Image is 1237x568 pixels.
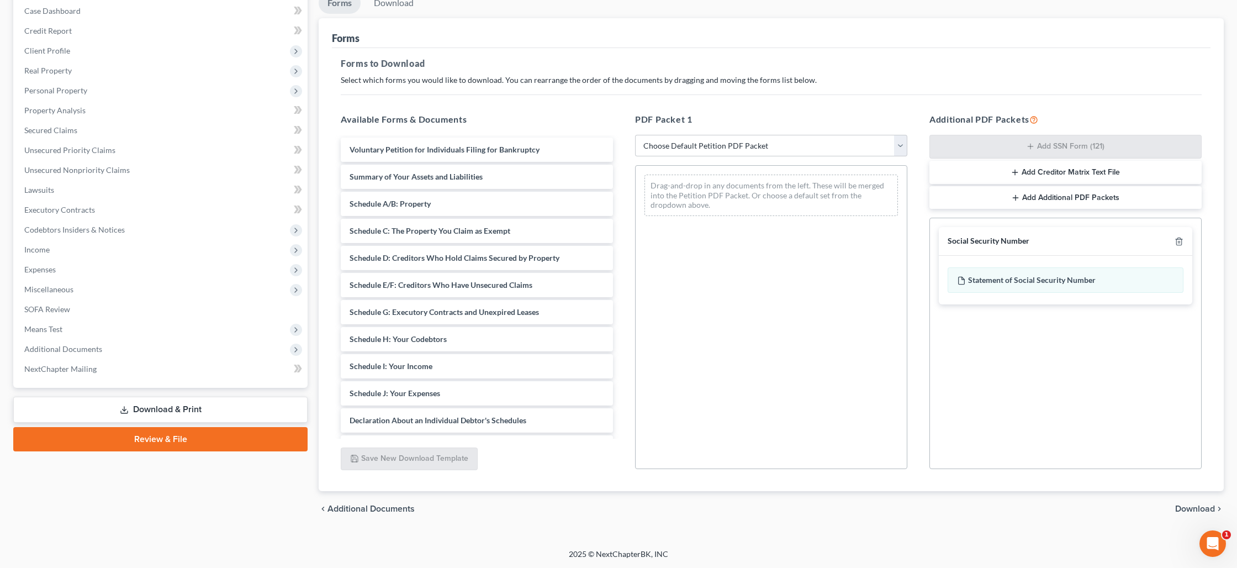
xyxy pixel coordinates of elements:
[24,125,77,135] span: Secured Claims
[15,180,308,200] a: Lawsuits
[341,113,613,126] h5: Available Forms & Documents
[1199,530,1226,557] iframe: Intercom live chat
[1215,504,1224,513] i: chevron_right
[24,285,73,294] span: Miscellaneous
[635,113,907,126] h5: PDF Packet 1
[15,101,308,120] a: Property Analysis
[15,359,308,379] a: NextChapter Mailing
[1222,530,1231,539] span: 1
[15,200,308,220] a: Executory Contracts
[24,304,70,314] span: SOFA Review
[24,324,62,334] span: Means Test
[327,504,415,513] span: Additional Documents
[15,140,308,160] a: Unsecured Priority Claims
[350,307,539,317] span: Schedule G: Executory Contracts and Unexpired Leases
[24,364,97,374] span: NextChapter Mailing
[319,504,327,513] i: chevron_left
[350,361,432,371] span: Schedule I: Your Income
[929,113,1202,126] h5: Additional PDF Packets
[350,334,447,344] span: Schedule H: Your Codebtors
[15,1,308,21] a: Case Dashboard
[15,160,308,180] a: Unsecured Nonpriority Claims
[350,280,532,290] span: Schedule E/F: Creditors Who Have Unsecured Claims
[24,145,115,155] span: Unsecured Priority Claims
[13,397,308,423] a: Download & Print
[24,66,72,75] span: Real Property
[350,172,483,181] span: Summary of Your Assets and Liabilities
[350,388,440,398] span: Schedule J: Your Expenses
[644,175,898,216] div: Drag-and-drop in any documents from the left. These will be merged into the Petition PDF Packet. ...
[24,26,72,35] span: Credit Report
[929,186,1202,209] button: Add Additional PDF Packets
[24,6,81,15] span: Case Dashboard
[350,199,431,208] span: Schedule A/B: Property
[24,245,50,254] span: Income
[929,135,1202,159] button: Add SSN Form (121)
[929,161,1202,184] button: Add Creditor Matrix Text File
[24,185,54,194] span: Lawsuits
[24,46,70,55] span: Client Profile
[24,225,125,234] span: Codebtors Insiders & Notices
[350,226,510,235] span: Schedule C: The Property You Claim as Exempt
[15,299,308,319] a: SOFA Review
[948,236,1029,246] div: Social Security Number
[15,120,308,140] a: Secured Claims
[332,31,360,45] div: Forms
[341,75,1202,86] p: Select which forms you would like to download. You can rearrange the order of the documents by dr...
[350,416,526,425] span: Declaration About an Individual Debtor's Schedules
[350,253,559,262] span: Schedule D: Creditors Who Hold Claims Secured by Property
[24,165,130,175] span: Unsecured Nonpriority Claims
[24,344,102,354] span: Additional Documents
[319,504,415,513] a: chevron_left Additional Documents
[24,265,56,274] span: Expenses
[15,21,308,41] a: Credit Report
[341,448,478,471] button: Save New Download Template
[24,205,95,214] span: Executory Contracts
[13,427,308,451] a: Review & File
[1175,504,1224,513] button: Download chevron_right
[341,57,1202,70] h5: Forms to Download
[1175,504,1215,513] span: Download
[24,86,87,95] span: Personal Property
[948,267,1183,293] div: Statement of Social Security Number
[350,145,540,154] span: Voluntary Petition for Individuals Filing for Bankruptcy
[24,106,86,115] span: Property Analysis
